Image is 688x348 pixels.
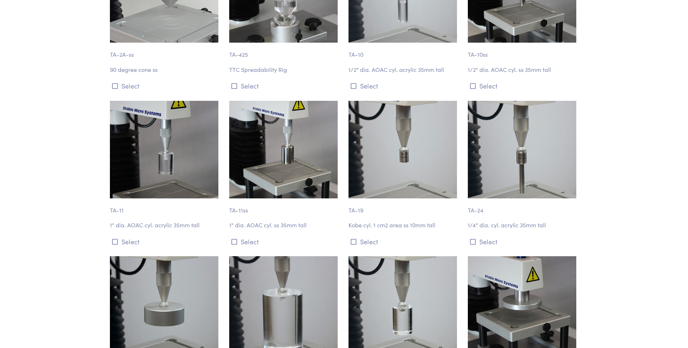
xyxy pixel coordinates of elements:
button: Select [229,236,340,248]
img: cylinder_ta-11_1-inch-diameter.jpg [110,101,218,198]
p: 1/2" dia. AOAC cyl. ss 35mm tall [468,65,578,74]
p: Kobe cyl. 1 cm2 area ss 10mm tall [349,220,459,230]
button: Select [110,236,221,248]
button: Select [349,236,459,248]
p: 1/4" dia. cyl. acrylic 35mm tall [468,220,578,230]
p: TTC Spreadability Rig [229,65,340,74]
p: TA-2A-ss [110,43,221,59]
p: TA-10 [349,43,459,59]
p: 1/2" dia. AOAC cyl. acrylic 35mm tall [349,65,459,74]
p: 1" dia. AOAC cyl. acrylic 35mm tall [110,220,221,230]
p: TA-11ss [229,198,340,215]
button: Select [468,236,578,248]
button: Select [110,80,221,92]
p: 90 degree cone ss [110,65,221,74]
p: TA-10ss [468,43,578,59]
button: Select [229,80,340,92]
p: TA-24 [468,198,578,215]
img: cylinder_ta-19_kobe-probe2.jpg [349,101,457,198]
button: Select [349,80,459,92]
p: TA-19 [349,198,459,215]
p: 1" dia. AOAC cyl. ss 35mm tall [229,220,340,230]
p: TA-425 [229,43,340,59]
p: TA-11 [110,198,221,215]
img: cylinder_ta-11ss_1-inch-diameter.jpg [229,101,338,198]
img: cylinder_ta-24_quarter-inch-diameter_2.jpg [468,101,576,198]
button: Select [468,80,578,92]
